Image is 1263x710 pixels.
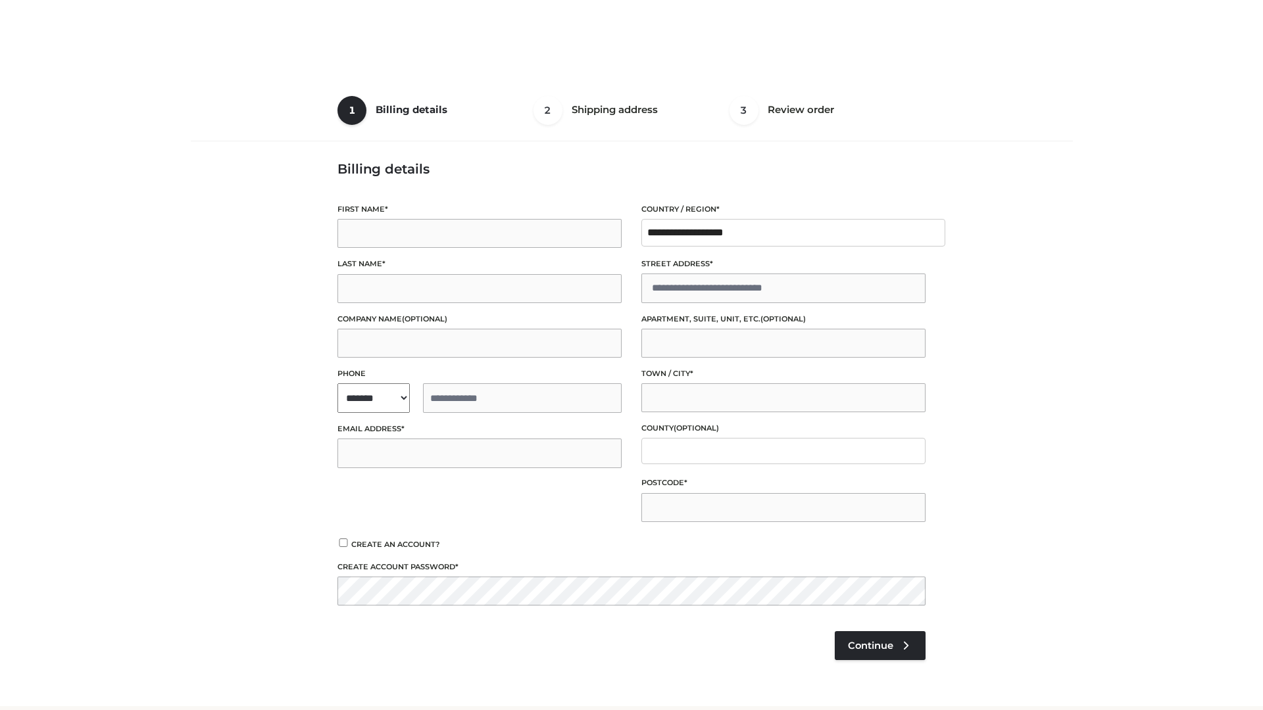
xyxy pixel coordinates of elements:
label: Street address [641,258,926,270]
label: Town / City [641,367,926,380]
span: 1 [337,96,366,125]
label: Create account password [337,561,926,573]
input: Create an account? [337,538,349,547]
span: 3 [730,96,758,125]
label: Last name [337,258,622,270]
span: Review order [768,103,834,116]
span: Shipping address [572,103,658,116]
span: Billing details [376,103,447,116]
label: County [641,422,926,435]
span: Create an account? [351,540,440,549]
label: Postcode [641,477,926,489]
h3: Billing details [337,161,926,177]
span: (optional) [760,314,806,323]
label: Phone [337,367,622,380]
label: First name [337,203,622,216]
label: Apartment, suite, unit, etc. [641,313,926,325]
span: (optional) [402,314,447,323]
span: 2 [533,96,562,125]
span: Continue [848,640,893,651]
label: Country / Region [641,203,926,216]
label: Email address [337,423,622,435]
a: Continue [835,631,926,660]
label: Company name [337,313,622,325]
span: (optional) [674,423,719,433]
